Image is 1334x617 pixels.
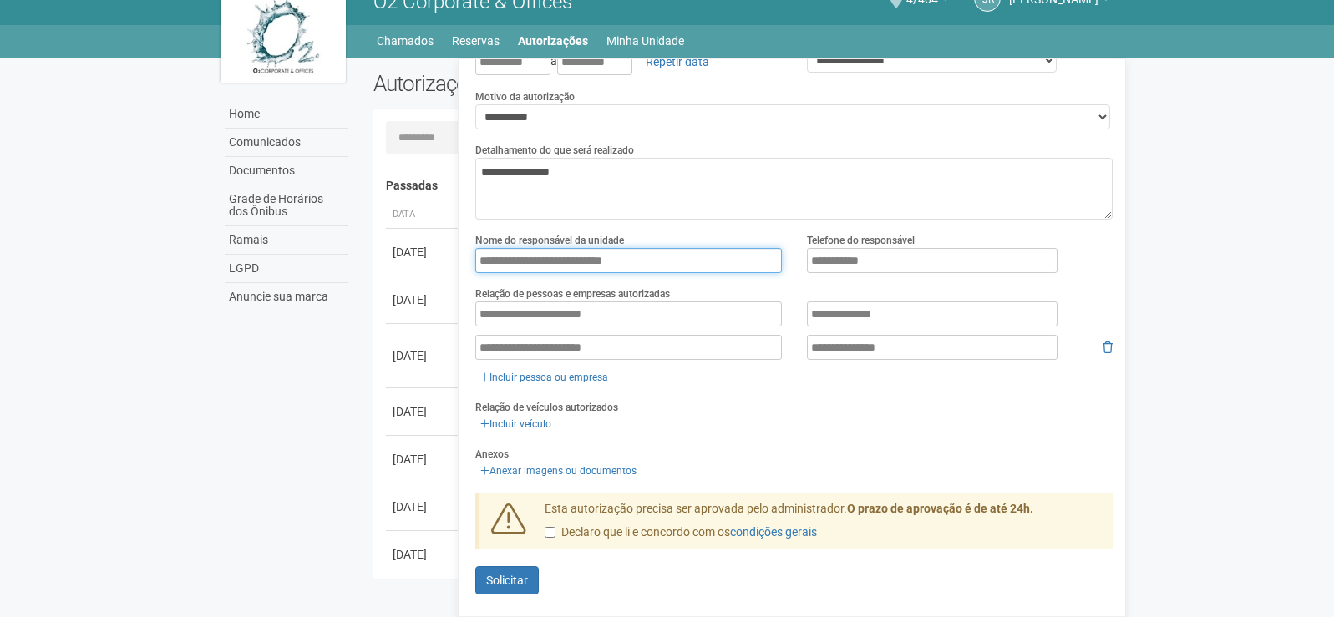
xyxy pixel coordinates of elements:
[393,291,454,308] div: [DATE]
[475,368,613,387] a: Incluir pessoa ou empresa
[393,451,454,468] div: [DATE]
[1103,341,1113,353] i: Remover
[475,415,556,433] a: Incluir veículo
[475,233,624,248] label: Nome do responsável da unidade
[377,29,434,53] a: Chamados
[545,527,555,538] input: Declaro que li e concordo com oscondições gerais
[475,447,509,462] label: Anexos
[518,29,588,53] a: Autorizações
[475,48,782,76] div: a
[393,546,454,563] div: [DATE]
[475,462,642,480] a: Anexar imagens ou documentos
[730,525,817,539] a: condições gerais
[807,233,915,248] label: Telefone do responsável
[386,201,461,229] th: Data
[532,501,1113,549] div: Esta autorização precisa ser aprovada pelo administrador.
[475,286,670,301] label: Relação de pessoas e empresas autorizadas
[606,29,684,53] a: Minha Unidade
[475,566,539,594] button: Solicitar
[486,574,528,587] span: Solicitar
[545,524,817,541] label: Declaro que li e concordo com os
[475,143,634,158] label: Detalhamento do que será realizado
[393,498,454,515] div: [DATE]
[225,157,348,185] a: Documentos
[225,255,348,283] a: LGPD
[847,502,1033,515] strong: O prazo de aprovação é de até 24h.
[225,100,348,129] a: Home
[475,89,575,104] label: Motivo da autorização
[386,180,1102,192] h4: Passadas
[225,226,348,255] a: Ramais
[225,283,348,311] a: Anuncie sua marca
[225,129,348,157] a: Comunicados
[225,185,348,226] a: Grade de Horários dos Ônibus
[393,347,454,364] div: [DATE]
[452,29,500,53] a: Reservas
[635,48,720,76] a: Repetir data
[393,244,454,260] div: [DATE]
[373,71,731,96] h2: Autorizações
[393,403,454,420] div: [DATE]
[475,400,618,415] label: Relação de veículos autorizados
